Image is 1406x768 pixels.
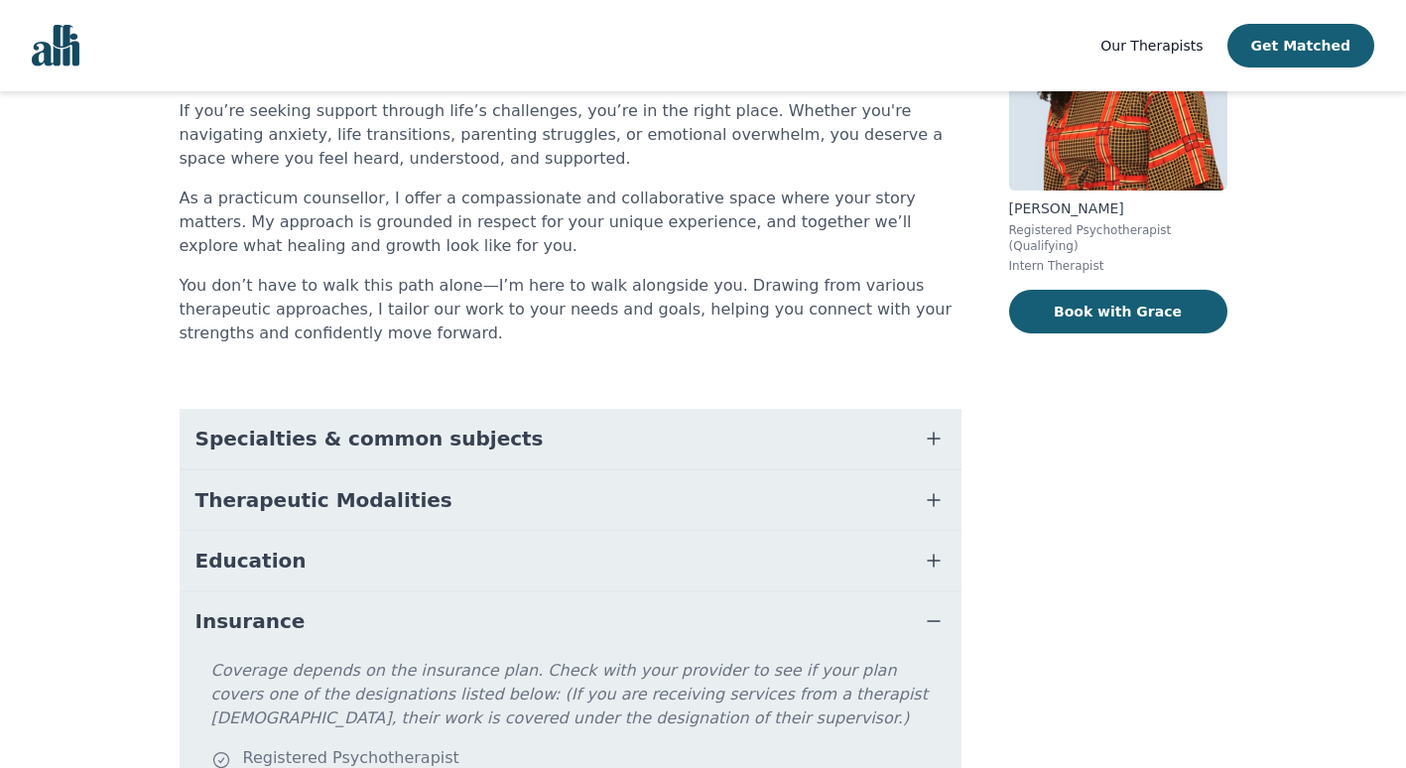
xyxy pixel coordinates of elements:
[195,547,307,575] span: Education
[1100,34,1203,58] a: Our Therapists
[180,591,961,651] button: Insurance
[180,531,961,590] button: Education
[1009,198,1227,218] p: [PERSON_NAME]
[180,274,961,345] p: You don’t have to walk this path alone—I’m here to walk alongside you. Drawing from various thera...
[180,409,961,468] button: Specialties & common subjects
[1100,38,1203,54] span: Our Therapists
[180,470,961,530] button: Therapeutic Modalities
[180,187,961,258] p: As a practicum counsellor, I offer a compassionate and collaborative space where your story matte...
[1227,24,1374,67] button: Get Matched
[195,607,306,635] span: Insurance
[32,25,79,66] img: alli logo
[180,99,961,171] p: If you’re seeking support through life’s challenges, you’re in the right place. Whether you're na...
[195,425,544,452] span: Specialties & common subjects
[1009,222,1227,254] p: Registered Psychotherapist (Qualifying)
[195,486,452,514] span: Therapeutic Modalities
[211,659,954,746] p: Coverage depends on the insurance plan. Check with your provider to see if your plan covers one o...
[1009,258,1227,274] p: Intern Therapist
[1009,290,1227,333] button: Book with Grace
